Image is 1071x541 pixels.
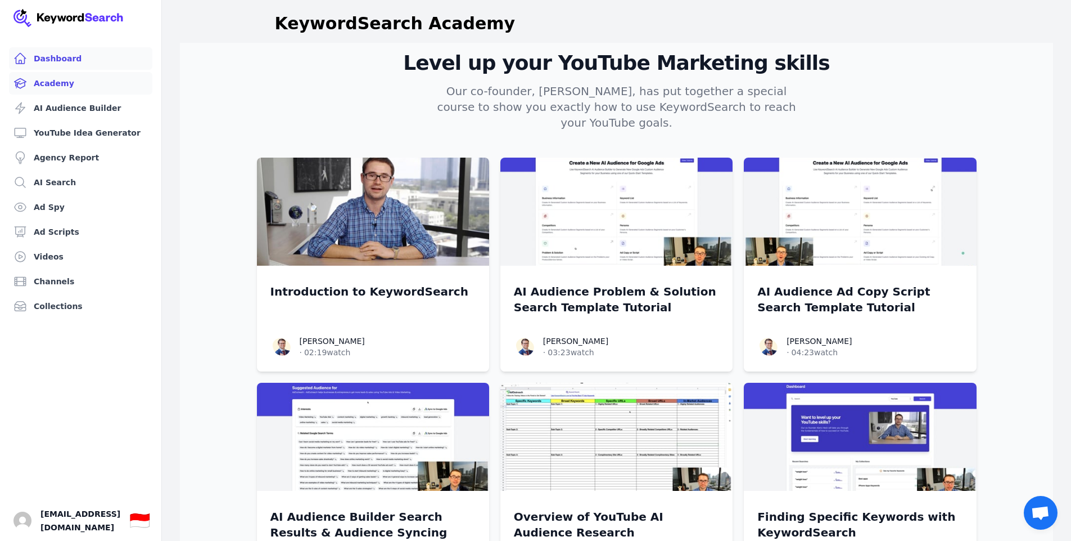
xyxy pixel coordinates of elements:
[9,47,152,70] a: Dashboard
[514,509,719,540] p: Overview of YouTube AI Audience Research
[757,284,962,315] a: AI Audience Ad Copy Script Search Template Tutorial
[548,347,594,358] span: 03:23 watch
[9,270,152,293] a: Channels
[9,72,152,95] a: Academy
[9,122,152,144] a: YouTube Idea Generator
[9,221,152,243] a: Ad Scripts
[787,337,852,346] a: [PERSON_NAME]
[9,146,152,169] a: Agency Report
[9,171,152,194] a: AI Search
[792,347,838,358] span: 04:23 watch
[300,337,365,346] a: [PERSON_NAME]
[543,337,608,346] a: [PERSON_NAME]
[300,347,302,358] span: ·
[129,511,150,531] div: 🇮🇩
[13,512,31,530] button: Open user button
[9,97,152,119] a: AI Audience Builder
[757,509,962,540] p: Finding Specific Keywords with KeywordSearch
[9,245,152,268] a: Videos
[787,347,789,358] span: ·
[428,83,806,131] p: Our co-founder, [PERSON_NAME], has put together a special course to show you exactly how to use K...
[9,295,152,318] a: Collections
[543,347,545,358] span: ·
[304,347,350,358] span: 02:19 watch
[129,509,150,532] button: 🇮🇩
[13,512,31,530] img: Analytics Pipeline
[1024,496,1058,530] a: Open chat
[270,284,476,299] a: Introduction to KeywordSearch
[257,52,977,74] h2: Level up your YouTube Marketing skills
[275,14,516,34] h1: KeywordSearch Academy
[9,196,152,218] a: Ad Spy
[13,9,124,27] img: Your Company
[514,284,719,315] a: AI Audience Problem & Solution Search Template Tutorial
[40,507,120,534] span: [EMAIL_ADDRESS][DOMAIN_NAME]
